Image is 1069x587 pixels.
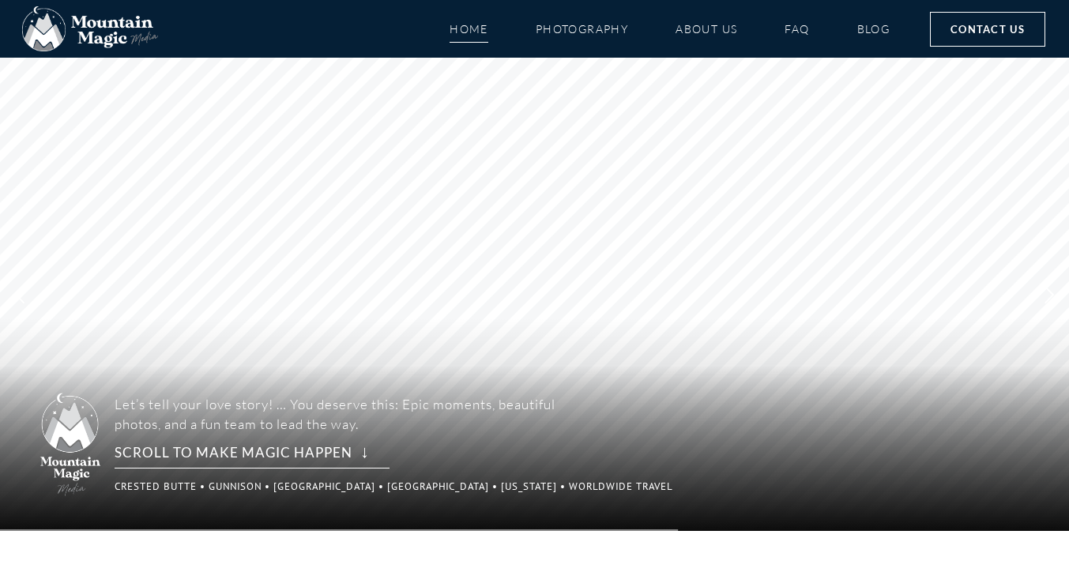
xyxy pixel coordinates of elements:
[676,15,737,43] a: About Us
[115,476,570,497] p: Crested Butte • Gunnison • [GEOGRAPHIC_DATA] • [GEOGRAPHIC_DATA] • [US_STATE] • Worldwide Travel
[22,6,158,52] img: Mountain Magic Media photography logo Crested Butte Photographer
[450,15,488,43] a: Home
[930,12,1045,47] a: Contact Us
[450,15,890,43] nav: Menu
[950,21,1025,38] span: Contact Us
[785,15,809,43] a: FAQ
[857,15,890,43] a: Blog
[115,442,390,468] rs-layer: Scroll to make magic happen
[36,390,105,499] img: Mountain Magic Media photography logo Crested Butte Photographer
[115,394,555,434] p: Let’s tell your love story! … You deserve this: Epic moments, beautiful photos, and a fun team to...
[360,439,369,461] span: ↓
[536,15,628,43] a: Photography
